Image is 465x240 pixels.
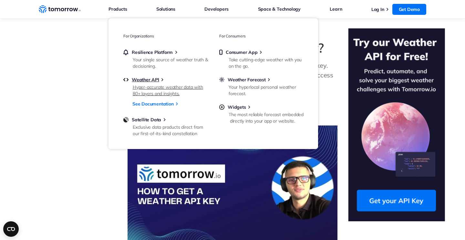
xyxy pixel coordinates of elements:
div: The most reliable forecast embedded directly into your app or website. [229,111,304,124]
img: mobile.svg [219,49,222,55]
span: Consumer App [226,49,258,55]
div: Exclusive data products direct from our first-of-its-kind constellation [133,124,208,137]
img: api.svg [123,77,129,83]
button: Open CMP widget [3,221,19,237]
span: Resilience Platform [132,49,173,55]
img: plus-circle.svg [219,104,224,110]
a: Resilience PlatformYour single source of weather truth & decisioning. [123,49,207,68]
h3: For Consumers [219,32,303,40]
div: Hyper-accurate weather data with 80+ layers and insights. [133,84,208,97]
a: Consumer AppTake cutting-edge weather with you on the go. [219,49,303,68]
img: bell.svg [123,49,129,55]
a: Learn [330,5,342,13]
a: Weather ForecastYour hyperlocal personal weather forecast. [219,77,303,95]
a: Space & Technology [258,5,301,13]
a: Weather APIHyper-accurate weather data with 80+ layers and insights. [123,77,207,95]
span: Weather API [132,77,159,83]
a: See Documentation [132,100,174,108]
a: Get Demo [392,4,426,15]
a: Log In [371,6,384,12]
div: Your single source of weather truth & decisioning. [133,56,208,69]
h3: For Organizations [123,32,207,40]
span: Satellite Data [132,117,161,123]
a: Products [108,5,127,13]
img: sun.svg [219,77,224,83]
div: Take cutting-edge weather with you on the go. [229,56,304,69]
a: Developers [204,5,229,13]
a: WidgetsThe most reliable forecast embedded directly into your app or website. [219,104,303,123]
img: Try Our Weather API for Free [348,28,445,221]
a: Solutions [156,5,175,13]
img: satellite-data-menu.png [123,117,129,123]
a: Home link [39,5,81,14]
div: Your hyperlocal personal weather forecast. [229,84,304,97]
span: Widgets [228,104,246,110]
span: Weather Forecast [228,77,266,83]
a: Satellite DataExclusive data products direct from our first-of-its-kind constellation [123,117,207,135]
